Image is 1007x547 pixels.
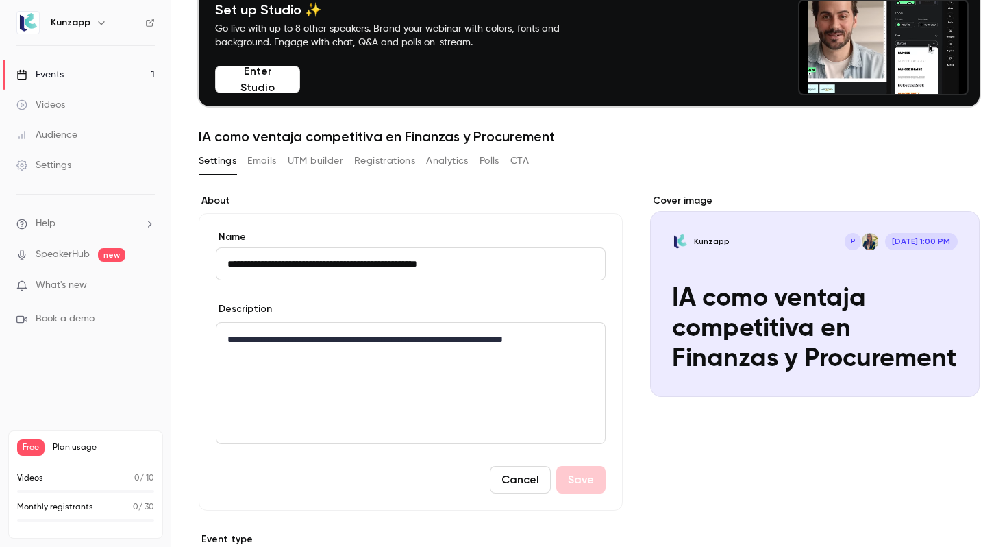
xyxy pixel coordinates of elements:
span: Help [36,217,55,231]
section: description [216,322,606,444]
section: Cover image [650,194,980,397]
span: 0 [134,474,140,483]
div: Events [16,68,64,82]
button: Emails [247,150,276,172]
label: Name [216,230,606,244]
div: Videos [16,98,65,112]
label: About [199,194,623,208]
p: / 10 [134,472,154,485]
button: Enter Studio [215,66,300,93]
p: Monthly registrants [17,501,93,513]
label: Description [216,302,272,316]
h4: Set up Studio ✨ [215,1,592,18]
div: Audience [16,128,77,142]
button: Cancel [490,466,551,494]
span: Book a demo [36,312,95,326]
li: help-dropdown-opener [16,217,155,231]
span: Free [17,439,45,456]
iframe: Noticeable Trigger [138,280,155,292]
p: Go live with up to 8 other speakers. Brand your webinar with colors, fonts and background. Engage... [215,22,592,49]
img: Kunzapp [17,12,39,34]
span: new [98,248,125,262]
h6: Kunzapp [51,16,90,29]
button: Settings [199,150,236,172]
span: What's new [36,278,87,293]
div: Settings [16,158,71,172]
button: CTA [510,150,529,172]
p: Videos [17,472,43,485]
p: Event type [199,533,623,546]
button: UTM builder [288,150,343,172]
div: editor [216,323,605,443]
a: SpeakerHub [36,247,90,262]
button: Polls [480,150,499,172]
p: / 30 [133,501,154,513]
span: 0 [133,503,138,511]
span: Plan usage [53,442,154,453]
button: Analytics [426,150,469,172]
h1: IA como ventaja competitiva en Finanzas y Procurement [199,128,980,145]
button: Registrations [354,150,415,172]
label: Cover image [650,194,980,208]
